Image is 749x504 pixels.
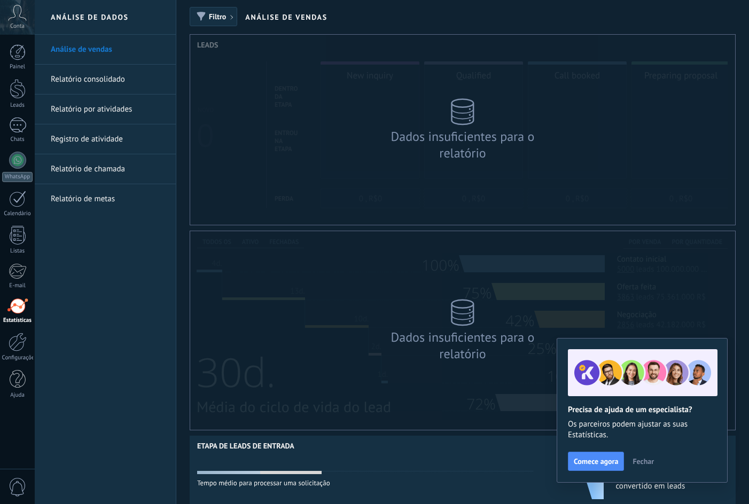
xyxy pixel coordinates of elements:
div: Dados insuficientes para o relatório [366,329,559,362]
a: Análise de vendas [51,35,165,65]
a: Registro de atividade [51,124,165,154]
li: Relatório de chamada [35,154,176,184]
span: Conta [10,23,25,30]
div: Estatísticas [2,317,33,324]
button: Filtro [190,7,237,26]
span: Filtro [209,13,226,20]
a: Relatório de chamada [51,154,165,184]
li: Relatório de metas [35,184,176,214]
div: WhatsApp [2,172,33,182]
span: Comece agora [574,458,618,465]
span: convertido em leads [604,481,685,491]
div: Calendário [2,210,33,217]
div: E-mail [2,282,33,289]
li: Relatório consolidado [35,65,176,94]
a: Relatório de metas [51,184,165,214]
h2: Precisa de ajuda de um especialista? [568,405,716,415]
div: Configurações [2,355,33,361]
div: Painel [2,64,33,70]
li: Análise de vendas [35,35,176,65]
div: Etapa de leads de entrada [197,441,294,451]
span: Os parceiros podem ajustar as suas Estatísticas. [568,419,716,440]
div: Ajuda [2,392,33,399]
div: Chats [2,136,33,143]
span: Fechar [633,458,654,465]
button: Fechar [628,453,659,469]
button: Comece agora [568,452,624,471]
div: Tempo médio para processar uma solicitação [197,476,358,487]
a: Relatório por atividades [51,94,165,124]
div: Listas [2,248,33,255]
a: Relatório consolidado [51,65,165,94]
div: Leads [2,102,33,109]
div: Dados insuficientes para o relatório [366,128,559,161]
li: Registro de atividade [35,124,176,154]
li: Relatório por atividades [35,94,176,124]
